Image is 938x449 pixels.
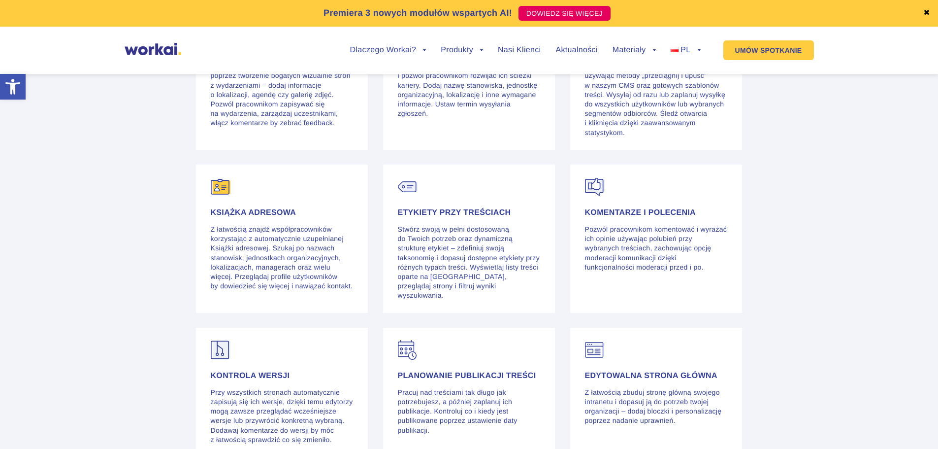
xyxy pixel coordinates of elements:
[613,46,656,54] a: Materiały
[441,46,483,54] a: Produkty
[398,62,541,118] p: Publikuj oferty pracy wewnątrz intranetu i pozwól pracownikom rozwijać ich ścieżki kariery. Dodaj...
[211,225,354,291] p: Z łatwością znajdź współpracowników korzystając z automatycznie uzupełnianej Książki adresowej. S...
[323,6,512,20] p: Premiera 3 nowych modułów wspartych AI!
[585,209,728,217] h4: Komentarze i polecenia
[211,209,354,217] h4: Książka adresowa
[518,6,611,21] a: DOWIEDZ SIĘ WIĘCEJ
[398,388,541,435] p: Pracuj nad treściami tak długo jak potrzebujesz, a później zaplanuj ich publikacje. Kontroluj co ...
[585,225,728,272] p: Pozwól pracownikom komentować i wyrażać ich opinie używając polubień przy wybranych treściach, za...
[211,388,354,445] p: Przy wszystkich stronach automatycznie zapisują się ich wersje, dzięki temu edytorzy mogą zawsze ...
[723,40,814,60] a: UMÓW SPOTKANIE
[923,9,930,17] a: ✖
[398,372,541,380] h4: Planowanie publikacji treści
[585,388,728,426] p: Z łatwością zbuduj stronę główną swojego intranetu i dopasuj ją do potrzeb twojej organizacji – d...
[398,225,541,301] p: Stwórz swoją w pełni dostosowaną do Twoich potrzeb oraz dynamiczną strukturę etykiet – zdefiniuj ...
[498,46,541,54] a: Nasi Klienci
[585,62,728,138] p: Twórz i wysyłaj angażujące newslettery używając metody „przeciągnij i upuść” w naszym CMS oraz go...
[211,62,354,128] p: Planuj i komunikuj wydarzenia firmowe poprzez tworzenie bogatych wizualnie stron z wydarzeniami –...
[680,46,690,54] span: PL
[350,46,426,54] a: Dlaczego Workai?
[585,372,728,380] h4: Edytowalna strona główna
[555,46,597,54] a: Aktualności
[5,364,271,444] iframe: Popup CTA
[211,372,354,380] h4: Kontrola wersji
[398,209,541,217] h4: Etykiety przy treściach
